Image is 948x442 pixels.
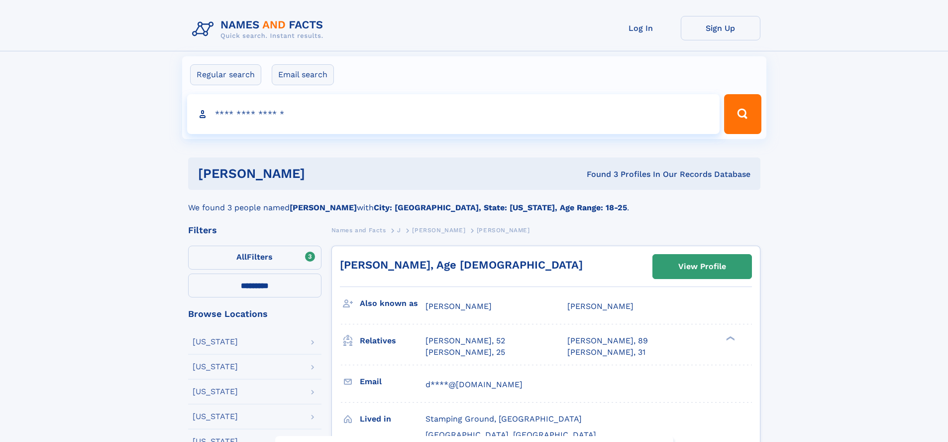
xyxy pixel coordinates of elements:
div: [US_STATE] [193,388,238,396]
span: J [397,227,401,234]
div: Filters [188,226,321,235]
label: Regular search [190,64,261,85]
a: [PERSON_NAME] [412,224,465,236]
div: We found 3 people named with . [188,190,760,214]
div: [US_STATE] [193,363,238,371]
div: ❯ [724,335,736,342]
span: Stamping Ground, [GEOGRAPHIC_DATA] [425,414,582,424]
label: Email search [272,64,334,85]
div: View Profile [678,255,726,278]
a: View Profile [653,255,751,279]
b: City: [GEOGRAPHIC_DATA], State: [US_STATE], Age Range: 18-25 [374,203,627,212]
span: [PERSON_NAME] [412,227,465,234]
div: Browse Locations [188,309,321,318]
span: [PERSON_NAME] [425,301,492,311]
a: Sign Up [681,16,760,40]
button: Search Button [724,94,761,134]
span: All [236,252,247,262]
a: [PERSON_NAME], Age [DEMOGRAPHIC_DATA] [340,259,583,271]
h3: Lived in [360,411,425,428]
a: Log In [601,16,681,40]
div: [US_STATE] [193,338,238,346]
div: Found 3 Profiles In Our Records Database [446,169,750,180]
input: search input [187,94,720,134]
img: Logo Names and Facts [188,16,331,43]
span: [GEOGRAPHIC_DATA], [GEOGRAPHIC_DATA] [425,430,596,440]
a: J [397,224,401,236]
span: [PERSON_NAME] [567,301,633,311]
span: [PERSON_NAME] [477,227,530,234]
a: [PERSON_NAME], 31 [567,347,645,358]
div: [US_STATE] [193,413,238,421]
h1: [PERSON_NAME] [198,167,446,180]
label: Filters [188,246,321,270]
h3: Email [360,373,425,390]
a: Names and Facts [331,224,386,236]
b: [PERSON_NAME] [290,203,357,212]
a: [PERSON_NAME], 52 [425,335,505,346]
h3: Relatives [360,332,425,349]
a: [PERSON_NAME], 25 [425,347,505,358]
a: [PERSON_NAME], 89 [567,335,648,346]
h3: Also known as [360,295,425,312]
